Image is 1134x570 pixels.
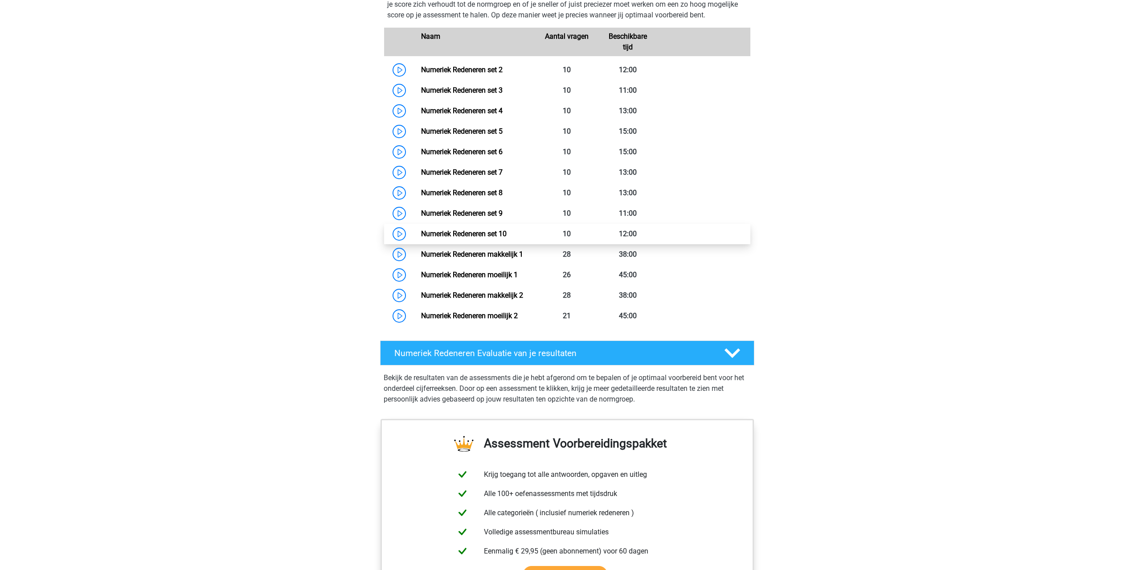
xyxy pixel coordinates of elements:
[421,271,518,279] a: Numeriek Redeneren moeilijk 1
[421,168,503,176] a: Numeriek Redeneren set 7
[598,31,659,53] div: Beschikbare tijd
[421,66,503,74] a: Numeriek Redeneren set 2
[421,86,503,94] a: Numeriek Redeneren set 3
[421,250,523,258] a: Numeriek Redeneren makkelijk 1
[421,209,503,217] a: Numeriek Redeneren set 9
[394,348,710,358] h4: Numeriek Redeneren Evaluatie van je resultaten
[421,291,523,299] a: Numeriek Redeneren makkelijk 2
[414,31,536,53] div: Naam
[421,312,518,320] a: Numeriek Redeneren moeilijk 2
[421,107,503,115] a: Numeriek Redeneren set 4
[421,189,503,197] a: Numeriek Redeneren set 8
[377,340,758,365] a: Numeriek Redeneren Evaluatie van je resultaten
[536,31,598,53] div: Aantal vragen
[421,148,503,156] a: Numeriek Redeneren set 6
[384,373,751,405] p: Bekijk de resultaten van de assessments die je hebt afgerond om te bepalen of je optimaal voorber...
[421,127,503,135] a: Numeriek Redeneren set 5
[421,230,507,238] a: Numeriek Redeneren set 10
